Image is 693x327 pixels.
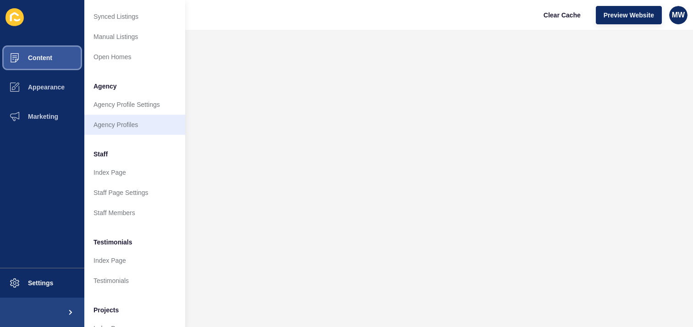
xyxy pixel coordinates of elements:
[93,82,117,91] span: Agency
[84,162,185,183] a: Index Page
[84,271,185,291] a: Testimonials
[93,238,132,247] span: Testimonials
[84,27,185,47] a: Manual Listings
[84,183,185,203] a: Staff Page Settings
[596,6,662,24] button: Preview Website
[93,305,119,315] span: Projects
[536,6,588,24] button: Clear Cache
[84,115,185,135] a: Agency Profiles
[93,150,108,159] span: Staff
[84,203,185,223] a: Staff Members
[84,94,185,115] a: Agency Profile Settings
[672,11,685,20] span: MW
[84,250,185,271] a: Index Page
[604,11,654,20] span: Preview Website
[84,47,185,67] a: Open Homes
[84,6,185,27] a: Synced Listings
[544,11,581,20] span: Clear Cache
